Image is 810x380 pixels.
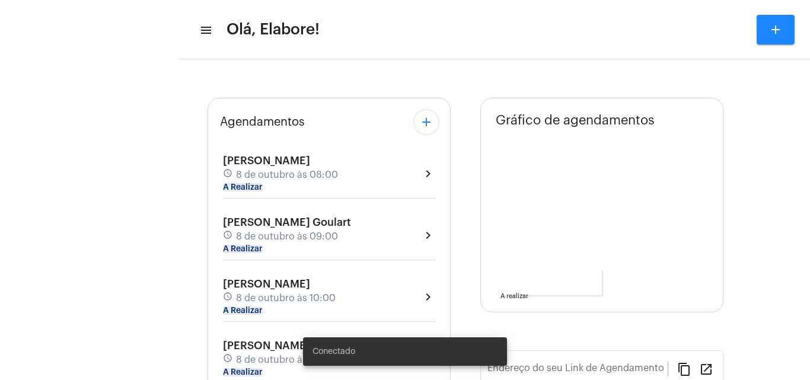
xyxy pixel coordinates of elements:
[677,362,691,376] mat-icon: content_copy
[421,228,435,242] mat-icon: chevron_right
[236,293,336,304] span: 8 de outubro às 10:00
[223,306,263,315] mat-chip: A Realizar
[223,279,310,289] span: [PERSON_NAME]
[500,293,528,299] text: A realizar
[223,368,263,376] mat-chip: A Realizar
[699,362,713,376] mat-icon: open_in_new
[312,346,355,357] span: Conectado
[487,365,668,376] input: Link
[223,183,263,191] mat-chip: A Realizar
[223,168,234,181] mat-icon: schedule
[421,290,435,304] mat-icon: chevron_right
[223,230,234,243] mat-icon: schedule
[223,217,351,228] span: [PERSON_NAME] Goulart
[223,340,310,351] span: [PERSON_NAME]
[236,170,338,180] span: 8 de outubro às 08:00
[199,23,211,37] mat-icon: sidenav icon
[768,23,783,37] mat-icon: add
[236,231,338,242] span: 8 de outubro às 09:00
[419,115,433,129] mat-icon: add
[223,155,310,166] span: [PERSON_NAME]
[227,20,320,39] span: Olá, Elabore!
[220,116,305,129] span: Agendamentos
[496,113,655,127] span: Gráfico de agendamentos
[223,292,234,305] mat-icon: schedule
[236,355,335,365] span: 8 de outubro às 14:00
[223,245,263,253] mat-chip: A Realizar
[421,167,435,181] mat-icon: chevron_right
[223,353,234,366] mat-icon: schedule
